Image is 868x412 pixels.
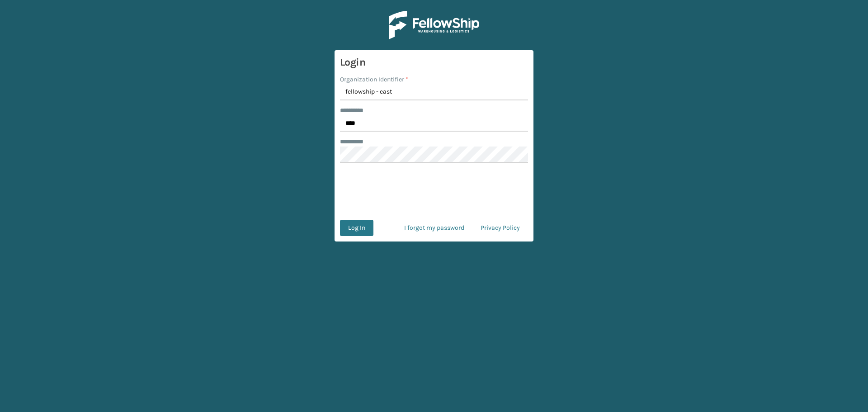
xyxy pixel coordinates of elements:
img: Logo [389,11,479,39]
iframe: reCAPTCHA [365,174,503,209]
a: Privacy Policy [472,220,528,236]
label: Organization Identifier [340,75,408,84]
h3: Login [340,56,528,69]
button: Log In [340,220,373,236]
a: I forgot my password [396,220,472,236]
